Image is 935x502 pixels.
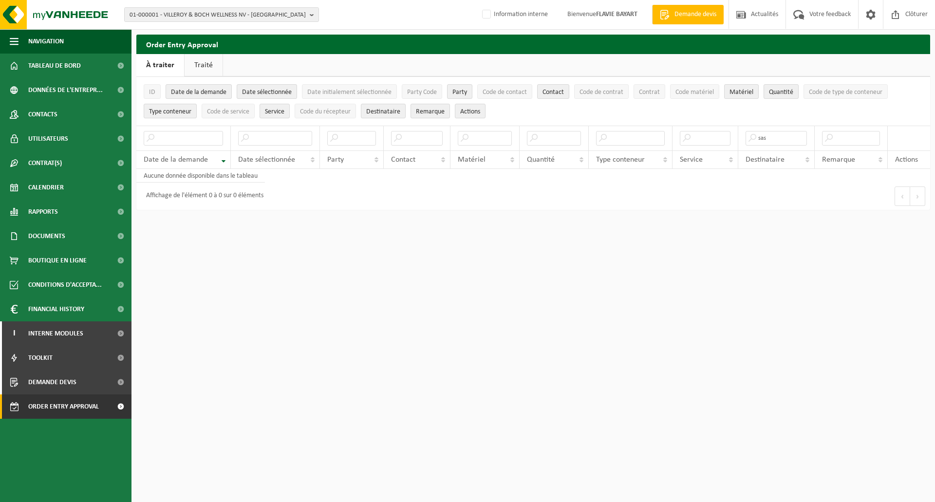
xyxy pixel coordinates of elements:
span: Code de type de conteneur [809,89,882,96]
button: Code du récepteurCode du récepteur: Activate to sort [295,104,356,118]
span: Conditions d'accepta... [28,273,102,297]
span: Contrat [639,89,660,96]
span: Service [680,156,703,164]
a: Demande devis [652,5,724,24]
span: Demande devis [28,370,76,394]
span: Remarque [416,108,445,115]
span: ID [149,89,155,96]
button: IDID: Activate to sort [144,84,161,99]
button: Date initialement sélectionnéeDate initialement sélectionnée: Activate to sort [302,84,397,99]
button: Party CodeParty Code: Activate to sort [402,84,442,99]
button: Previous [895,186,910,206]
span: Date sélectionnée [238,156,295,164]
span: Remarque [822,156,855,164]
button: Code de serviceCode de service: Activate to sort [202,104,255,118]
span: Code matériel [675,89,714,96]
button: DestinataireDestinataire : Activate to sort [361,104,406,118]
span: Order entry approval [28,394,99,419]
button: MatérielMatériel: Activate to sort [724,84,759,99]
button: ContactContact: Activate to sort [537,84,569,99]
button: Type conteneurType conteneur: Activate to sort [144,104,197,118]
button: ContratContrat: Activate to sort [634,84,665,99]
span: Contact [542,89,564,96]
span: Rapports [28,200,58,224]
button: RemarqueRemarque: Activate to sort [411,104,450,118]
button: Code de contratCode de contrat: Activate to sort [574,84,629,99]
span: Code de service [207,108,249,115]
span: Date initialement sélectionnée [307,89,392,96]
span: Quantité [527,156,555,164]
span: Matériel [729,89,753,96]
span: Boutique en ligne [28,248,87,273]
span: Toolkit [28,346,53,370]
button: QuantitéQuantité: Activate to sort [764,84,799,99]
label: Information interne [480,7,548,22]
span: Interne modules [28,321,83,346]
span: 01-000001 - VILLEROY & BOCH WELLNESS NV - [GEOGRAPHIC_DATA] [130,8,306,22]
span: Utilisateurs [28,127,68,151]
span: Service [265,108,284,115]
span: Calendrier [28,175,64,200]
span: Date de la demande [171,89,226,96]
span: Demande devis [672,10,719,19]
span: I [10,321,19,346]
div: Affichage de l'élément 0 à 0 sur 0 éléments [141,187,263,205]
span: Destinataire [746,156,785,164]
button: Code matérielCode matériel: Activate to sort [670,84,719,99]
span: Code de contrat [580,89,623,96]
span: Actions [460,108,480,115]
td: Aucune donnée disponible dans le tableau [136,169,265,183]
span: Date de la demande [144,156,208,164]
a: À traiter [136,54,184,76]
button: Date sélectionnéeDate sélectionnée: Activate to sort [237,84,297,99]
span: Code du récepteur [300,108,351,115]
h2: Order Entry Approval [136,35,930,54]
span: Matériel [458,156,486,164]
span: Quantité [769,89,793,96]
button: Actions [455,104,486,118]
span: Type conteneur [149,108,191,115]
span: Date sélectionnée [242,89,292,96]
span: Party Code [407,89,437,96]
span: Party [452,89,467,96]
button: ServiceService: Activate to sort [260,104,290,118]
span: Contacts [28,102,57,127]
span: Type conteneur [596,156,645,164]
button: Date de la demandeDate de la demande: Activate to remove sorting [166,84,232,99]
span: Tableau de bord [28,54,81,78]
span: Destinataire [366,108,400,115]
button: 01-000001 - VILLEROY & BOCH WELLNESS NV - [GEOGRAPHIC_DATA] [124,7,319,22]
span: Actions [895,156,918,164]
strong: FLAVIE BAYART [596,11,637,18]
span: Documents [28,224,65,248]
span: Code de contact [483,89,527,96]
a: Traité [185,54,223,76]
button: PartyParty: Activate to sort [447,84,472,99]
span: Contrat(s) [28,151,62,175]
span: Contact [391,156,415,164]
span: Données de l'entrepr... [28,78,103,102]
span: Navigation [28,29,64,54]
button: Code de type de conteneurCode de type de conteneur: Activate to sort [804,84,888,99]
span: Party [327,156,344,164]
button: Next [910,186,925,206]
button: Code de contactCode de contact: Activate to sort [477,84,532,99]
span: Financial History [28,297,84,321]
